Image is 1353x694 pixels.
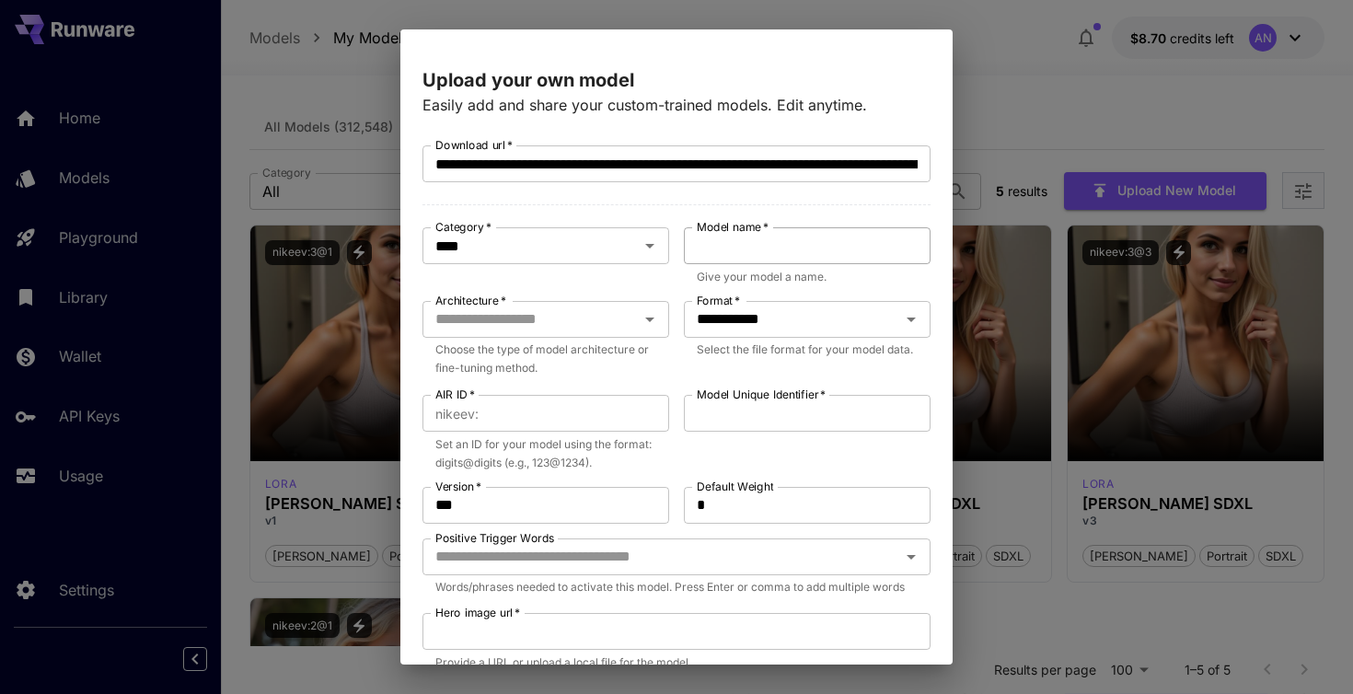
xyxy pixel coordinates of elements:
p: Give your model a name. [697,268,918,286]
label: Version [435,479,481,494]
button: Open [637,307,663,332]
label: Download url [435,137,513,153]
p: Set an ID for your model using the format: digits@digits (e.g., 123@1234). [435,435,656,472]
label: Default Weight [697,479,773,494]
label: Architecture [435,293,506,308]
p: Provide a URL or upload a local file for the model. [435,654,918,672]
span: nikeev : [435,403,479,424]
button: Open [898,544,924,570]
label: Format [697,293,740,308]
label: Model name [697,219,769,235]
p: Select the file format for your model data. [697,341,918,359]
label: Model Unique Identifier [697,387,826,402]
label: AIR ID [435,387,475,402]
p: Upload your own model [422,66,931,94]
p: Easily add and share your custom-trained models. Edit anytime. [422,94,931,116]
p: Words/phrases needed to activate this model. Press Enter or comma to add multiple words [435,578,918,596]
button: Open [637,233,663,259]
label: Hero image url [435,605,520,620]
label: Category [435,219,491,235]
button: Open [898,307,924,332]
p: Choose the type of model architecture or fine-tuning method. [435,341,656,377]
label: Positive Trigger Words [435,530,554,546]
